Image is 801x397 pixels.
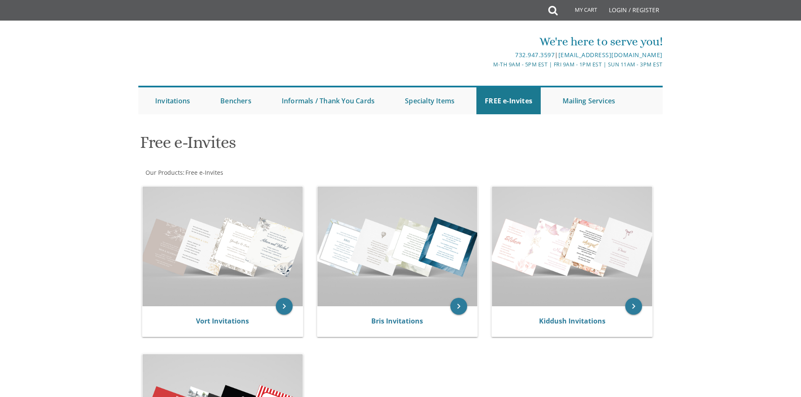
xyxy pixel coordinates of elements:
[185,168,223,176] a: Free e-Invites
[147,87,198,114] a: Invitations
[138,168,401,177] div: :
[371,316,423,326] a: Bris Invitations
[145,168,183,176] a: Our Products
[476,87,541,114] a: FREE e-Invites
[273,87,383,114] a: Informals / Thank You Cards
[276,298,293,315] a: keyboard_arrow_right
[140,133,483,158] h1: Free e-Invites
[554,87,624,114] a: Mailing Services
[317,187,478,306] img: Bris Invitations
[492,187,652,306] img: Kiddush Invitations
[314,50,663,60] div: |
[397,87,463,114] a: Specialty Items
[558,51,663,59] a: [EMAIL_ADDRESS][DOMAIN_NAME]
[450,298,467,315] a: keyboard_arrow_right
[314,60,663,69] div: M-Th 9am - 5pm EST | Fri 9am - 1pm EST | Sun 11am - 3pm EST
[557,1,603,22] a: My Cart
[212,87,260,114] a: Benchers
[515,51,555,59] a: 732.947.3597
[625,298,642,315] a: keyboard_arrow_right
[314,33,663,50] div: We're here to serve you!
[143,187,303,306] img: Vort Invitations
[196,316,249,326] a: Vort Invitations
[539,316,605,326] a: Kiddush Invitations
